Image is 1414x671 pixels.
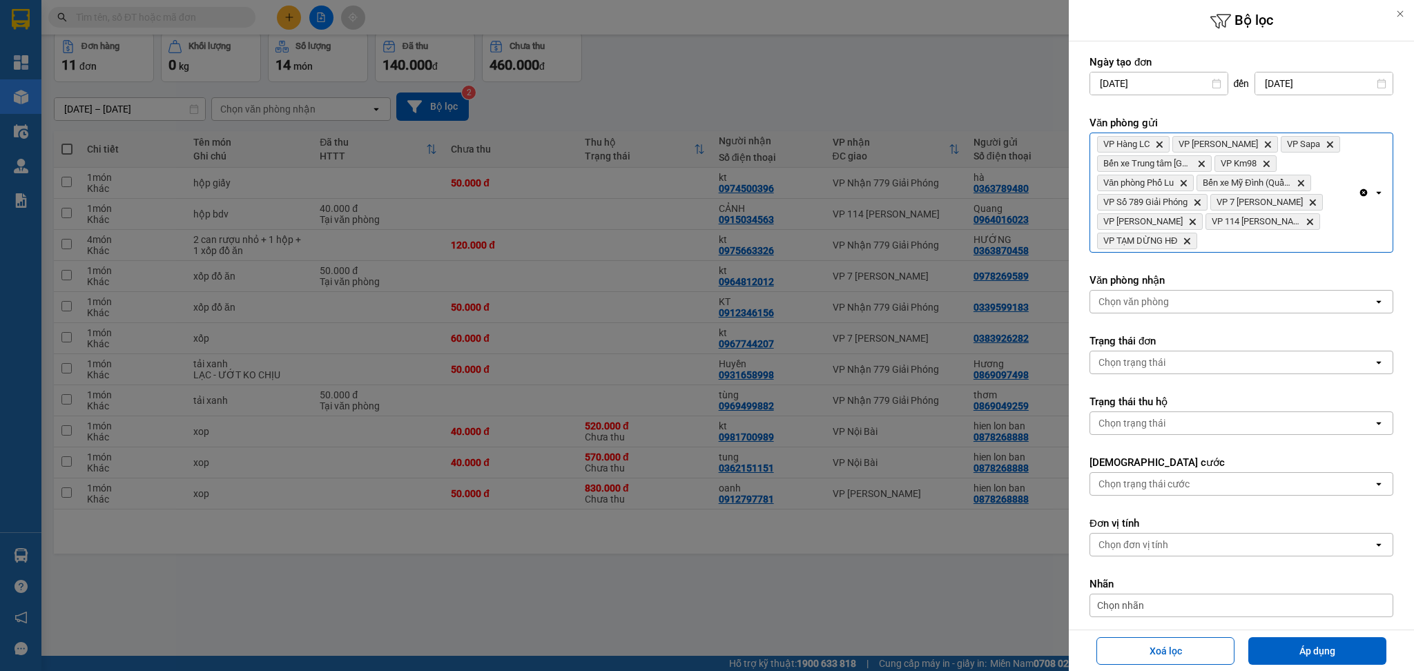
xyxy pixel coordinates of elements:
span: VP Hàng LC, close by backspace [1097,136,1170,153]
span: Bến xe Mỹ Đình (Quầy 36), close by backspace [1197,175,1311,191]
span: VP Gia Lâm, close by backspace [1097,213,1203,230]
svg: Delete [1183,237,1191,245]
label: Văn phòng nhận [1089,273,1393,287]
svg: Delete [1297,179,1305,187]
label: Trạng thái đơn [1089,334,1393,348]
span: Chọn nhãn [1097,599,1144,612]
label: Ngày tạo đơn [1089,55,1393,69]
input: Select a date. [1090,72,1228,95]
svg: Delete [1326,140,1334,148]
label: Đơn vị tính [1089,516,1393,530]
span: VP Số 789 Giải Phóng [1103,197,1188,208]
span: Bến xe Trung tâm Lào Cai, close by backspace [1097,155,1212,172]
svg: open [1373,357,1384,368]
span: VP 114 Trần Nhật Duật, close by backspace [1205,213,1320,230]
button: Áp dụng [1248,637,1386,665]
svg: open [1373,296,1384,307]
span: VP Hàng LC [1103,139,1150,150]
span: VP Bảo Hà, close by backspace [1172,136,1278,153]
svg: open [1373,478,1384,489]
div: Chọn trạng thái [1098,416,1165,430]
span: VP 7 Phạm Văn Đồng, close by backspace [1210,194,1323,211]
div: Chọn đơn vị tính [1098,538,1168,552]
h6: Bộ lọc [1069,10,1414,32]
span: Văn phòng Phố Lu [1103,177,1174,188]
label: Trạng thái thu hộ [1089,395,1393,409]
span: đến [1234,77,1250,90]
svg: Delete [1193,198,1201,206]
input: Selected VP Hàng LC, VP Bảo Hà, VP Sapa, Bến xe Trung tâm Lào Cai, VP Km98, Văn phòng Phố Lu, Bến... [1200,234,1201,248]
span: Bến xe Trung tâm Lào Cai [1103,158,1192,169]
svg: open [1373,187,1384,198]
button: Xoá lọc [1096,637,1234,665]
svg: Delete [1179,179,1188,187]
span: VP Bảo Hà [1179,139,1258,150]
span: VP 7 Phạm Văn Đồng [1217,197,1303,208]
svg: Delete [1155,140,1163,148]
svg: open [1373,418,1384,429]
svg: Delete [1263,140,1272,148]
div: Chọn trạng thái cước [1098,477,1190,491]
label: [DEMOGRAPHIC_DATA] cước [1089,456,1393,469]
label: Nhãn [1089,577,1393,591]
svg: Delete [1262,159,1270,168]
svg: Delete [1306,217,1314,226]
span: VP Gia Lâm [1103,216,1183,227]
span: VP Km98, close by backspace [1214,155,1277,172]
span: VP Số 789 Giải Phóng, close by backspace [1097,194,1208,211]
svg: open [1373,539,1384,550]
span: VP Km98 [1221,158,1257,169]
span: Bến xe Mỹ Đình (Quầy 36) [1203,177,1291,188]
span: VP Sapa [1287,139,1320,150]
svg: Delete [1308,198,1317,206]
span: VP TẠM DỪNG HĐ [1103,235,1177,246]
input: Select a date. [1255,72,1393,95]
svg: Clear all [1358,187,1369,198]
svg: Delete [1188,217,1197,226]
div: Chọn văn phòng [1098,295,1169,309]
label: Văn phòng gửi [1089,116,1393,130]
span: Văn phòng Phố Lu, close by backspace [1097,175,1194,191]
span: VP 114 Trần Nhật Duật [1212,216,1300,227]
span: VP TẠM DỪNG HĐ, close by backspace [1097,233,1197,249]
div: Chọn trạng thái [1098,356,1165,369]
svg: Delete [1197,159,1205,168]
span: VP Sapa, close by backspace [1281,136,1340,153]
